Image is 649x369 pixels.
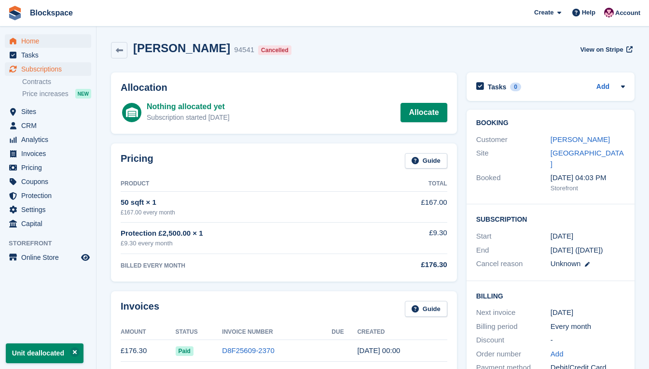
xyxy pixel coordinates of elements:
span: View on Stripe [580,45,623,55]
div: £176.30 [368,259,447,270]
a: menu [5,161,91,174]
a: Allocate [400,103,447,122]
span: Protection [21,189,79,202]
span: Settings [21,203,79,216]
h2: Tasks [488,83,507,91]
div: Customer [476,134,551,145]
span: Subscriptions [21,62,79,76]
a: menu [5,48,91,62]
h2: Booking [476,119,625,127]
div: 50 sqft × 1 [121,197,368,208]
th: Status [176,325,222,340]
span: Capital [21,217,79,230]
div: £9.30 every month [121,239,368,248]
div: [DATE] [551,307,625,318]
a: menu [5,217,91,230]
span: Pricing [21,161,79,174]
span: Tasks [21,48,79,62]
p: Unit deallocated [6,343,83,363]
a: Add [551,349,564,360]
th: Total [368,176,447,192]
div: Next invoice [476,307,551,318]
div: Discount [476,335,551,346]
a: menu [5,62,91,76]
div: End [476,245,551,256]
a: menu [5,133,91,146]
a: [PERSON_NAME] [551,135,610,143]
a: menu [5,34,91,48]
a: menu [5,147,91,160]
a: Contracts [22,77,91,86]
a: [GEOGRAPHIC_DATA] [551,149,624,168]
span: Coupons [21,175,79,188]
span: Paid [176,346,193,356]
span: Create [534,8,553,17]
div: Start [476,231,551,242]
th: Amount [121,325,176,340]
a: menu [5,189,91,202]
div: Subscription started [DATE] [147,113,230,123]
td: £176.30 [121,340,176,362]
div: [DATE] 04:03 PM [551,172,625,184]
span: Home [21,34,79,48]
span: Unknown [551,259,581,268]
img: Blockspace [604,8,614,17]
a: View on Stripe [576,42,635,57]
div: 94541 [234,44,254,56]
div: Nothing allocated yet [147,101,230,113]
th: Created [357,325,447,340]
a: menu [5,119,91,132]
div: Cancelled [258,45,291,55]
td: £167.00 [368,192,447,222]
h2: Subscription [476,214,625,224]
span: [DATE] ([DATE]) [551,246,603,254]
span: Analytics [21,133,79,146]
th: Product [121,176,368,192]
img: stora-icon-8386f47178a22dfd0bd8f6a31ec36ba5ce8667c1dd55bd0f319d3a0aa187defe.svg [8,6,22,20]
span: Online Store [21,251,79,264]
a: Add [596,82,609,93]
h2: Invoices [121,301,159,317]
div: Storefront [551,184,625,193]
div: NEW [75,89,91,99]
div: BILLED EVERY MONTH [121,261,368,270]
span: Price increases [22,89,69,99]
a: Price increases NEW [22,88,91,99]
div: Billing period [476,321,551,332]
a: Guide [405,301,447,317]
span: CRM [21,119,79,132]
h2: Allocation [121,82,447,93]
h2: Pricing [121,153,153,169]
th: Due [331,325,357,340]
h2: Billing [476,291,625,300]
div: 0 [510,83,521,91]
div: £167.00 every month [121,208,368,217]
a: menu [5,175,91,188]
div: Cancel reason [476,258,551,270]
th: Invoice Number [222,325,331,340]
div: Booked [476,172,551,193]
div: Site [476,148,551,170]
a: D8F25609-2370 [222,346,274,355]
h2: [PERSON_NAME] [133,42,230,55]
div: Every month [551,321,625,332]
a: menu [5,203,91,216]
div: Protection £2,500.00 × 1 [121,228,368,239]
a: menu [5,105,91,118]
a: Guide [405,153,447,169]
span: Sites [21,105,79,118]
span: Account [615,8,640,18]
a: menu [5,251,91,264]
span: Invoices [21,147,79,160]
a: Preview store [80,252,91,263]
span: Storefront [9,239,96,248]
div: Order number [476,349,551,360]
td: £9.30 [368,222,447,254]
time: 2025-07-29 23:00:00 UTC [551,231,573,242]
time: 2025-07-29 23:00:17 UTC [357,346,400,355]
a: Blockspace [26,5,77,21]
div: - [551,335,625,346]
span: Help [582,8,595,17]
